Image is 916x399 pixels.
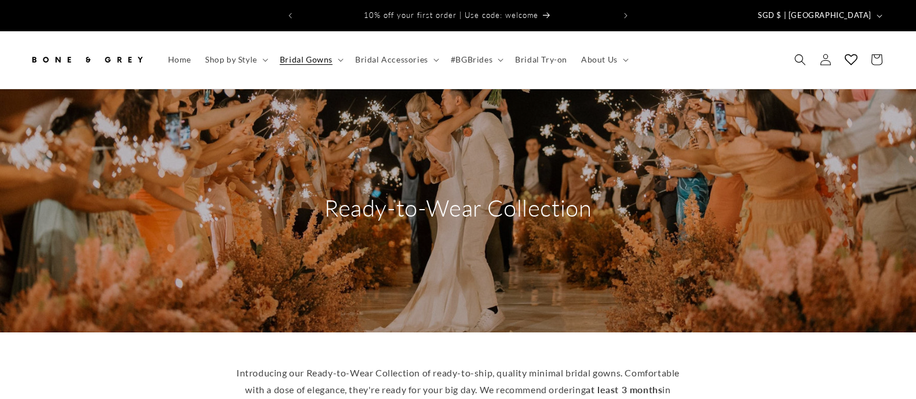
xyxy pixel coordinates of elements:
[515,54,567,65] span: Bridal Try-on
[574,47,633,72] summary: About Us
[613,5,638,27] button: Next announcement
[348,47,444,72] summary: Bridal Accessories
[508,47,574,72] a: Bridal Try-on
[758,10,871,21] span: SGD $ | [GEOGRAPHIC_DATA]
[25,43,149,77] a: Bone and Grey Bridal
[161,47,198,72] a: Home
[364,10,538,20] span: 10% off your first order | Use code: welcome
[198,47,273,72] summary: Shop by Style
[168,54,191,65] span: Home
[29,47,145,72] img: Bone and Grey Bridal
[787,47,813,72] summary: Search
[451,54,492,65] span: #BGBrides
[278,5,303,27] button: Previous announcement
[273,47,348,72] summary: Bridal Gowns
[586,384,662,395] strong: at least 3 months
[444,47,508,72] summary: #BGBrides
[751,5,887,27] button: SGD $ | [GEOGRAPHIC_DATA]
[205,54,257,65] span: Shop by Style
[355,54,428,65] span: Bridal Accessories
[581,54,618,65] span: About Us
[280,54,333,65] span: Bridal Gowns
[324,193,592,223] h2: Ready-to-Wear Collection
